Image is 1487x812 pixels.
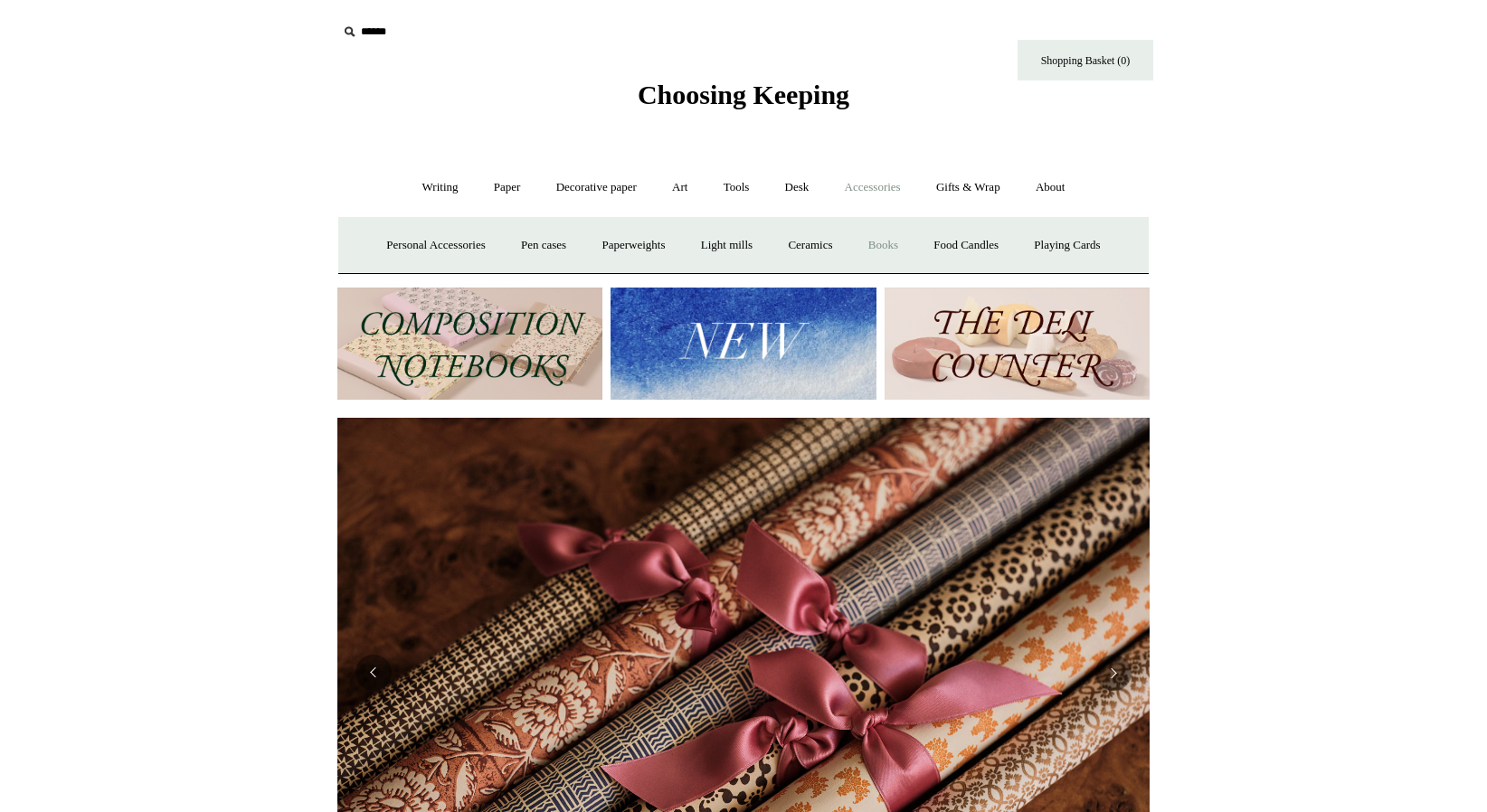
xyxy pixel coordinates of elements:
[920,164,1017,212] a: Gifts & Wrap
[337,288,602,401] img: 202302 Composition ledgers.jpg__PID:69722ee6-fa44-49dd-a067-31375e5d54ec
[772,222,848,269] a: Ceramics
[1095,655,1132,691] button: Next
[685,222,769,269] a: Light mills
[406,164,475,212] a: Writing
[478,164,537,212] a: Paper
[611,288,876,401] img: New.jpg__PID:f73bdf93-380a-4a35-bcfe-7823039498e1
[638,80,849,109] span: Choosing Keeping
[355,655,392,691] button: Previous
[885,288,1150,401] img: The Deli Counter
[638,94,849,107] a: Choosing Keeping
[829,164,917,212] a: Accessories
[505,222,582,269] a: Pen cases
[707,164,766,212] a: Tools
[540,164,653,212] a: Decorative paper
[1019,164,1082,212] a: About
[769,164,826,212] a: Desk
[1018,222,1116,269] a: Playing Cards
[370,222,501,269] a: Personal Accessories
[852,222,914,269] a: Books
[656,164,704,212] a: Art
[917,222,1015,269] a: Food Candles
[585,222,681,269] a: Paperweights
[1018,40,1153,80] a: Shopping Basket (0)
